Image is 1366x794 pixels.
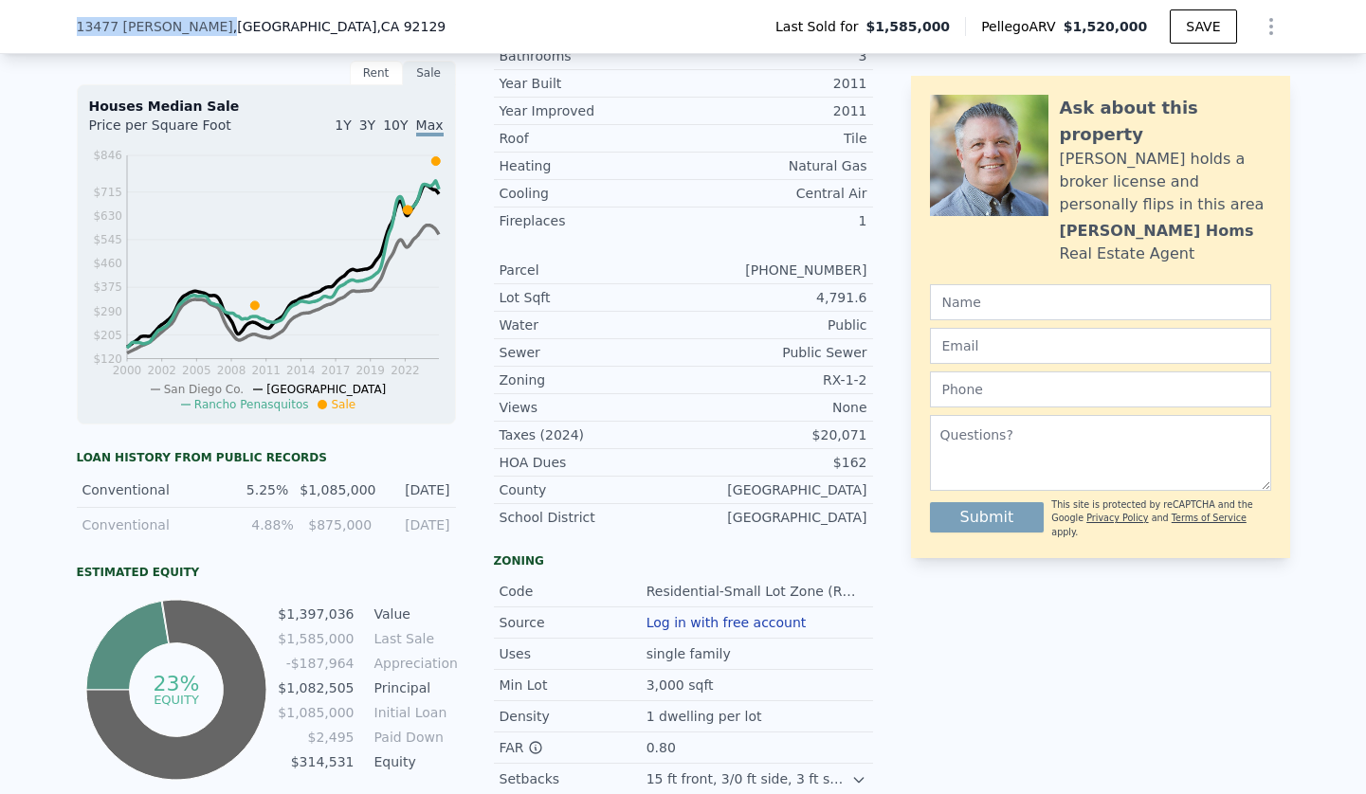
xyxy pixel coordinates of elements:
[500,582,647,601] div: Code
[376,19,446,34] span: , CA 92129
[500,676,647,695] div: Min Lot
[683,288,867,307] div: 4,791.6
[494,553,873,568] div: Zoning
[93,329,122,342] tspan: $205
[93,233,122,246] tspan: $545
[89,116,266,146] div: Price per Square Foot
[194,398,309,411] span: Rancho Penasquitos
[227,515,293,534] div: 4.88%
[277,604,355,624] td: $1,397,036
[277,702,355,723] td: $1,085,000
[683,480,867,499] div: [GEOGRAPHIC_DATA]
[93,305,122,318] tspan: $290
[391,364,420,377] tspan: 2022
[500,129,683,148] div: Roof
[305,515,372,534] div: $875,000
[500,398,683,417] div: Views
[277,653,355,674] td: -$187,964
[182,364,211,377] tspan: 2005
[331,398,355,411] span: Sale
[371,604,456,624] td: Value
[251,364,281,377] tspan: 2011
[683,261,867,280] div: [PHONE_NUMBER]
[930,284,1271,320] input: Name
[683,156,867,175] div: Natural Gas
[1060,95,1271,148] div: Ask about this property
[500,508,683,527] div: School District
[500,738,647,757] div: FAR
[82,515,216,534] div: Conventional
[383,515,449,534] div: [DATE]
[286,364,316,377] tspan: 2014
[683,425,867,444] div: $20,071
[335,117,351,133] span: 1Y
[683,343,867,362] div: Public Sewer
[683,453,867,472] div: $162
[233,17,446,36] span: , [GEOGRAPHIC_DATA]
[500,453,683,472] div: HOA Dues
[500,184,683,203] div: Cooling
[216,364,246,377] tspan: 2008
[371,628,456,649] td: Last Sale
[77,450,456,465] div: Loan history from public records
[224,480,289,499] div: 5.25%
[266,383,386,396] span: [GEOGRAPHIC_DATA]
[1170,9,1236,44] button: SAVE
[359,117,375,133] span: 3Y
[416,117,444,136] span: Max
[683,184,867,203] div: Central Air
[350,61,403,85] div: Rent
[683,74,867,93] div: 2011
[371,653,456,674] td: Appreciation
[164,383,244,396] span: San Diego Co.
[277,727,355,748] td: $2,495
[500,74,683,93] div: Year Built
[383,117,408,133] span: 10Y
[371,677,456,698] td: Principal
[1086,513,1148,523] a: Privacy Policy
[277,628,355,649] td: $1,585,000
[371,751,456,772] td: Equity
[500,156,683,175] div: Heating
[683,129,867,148] div: Tile
[277,677,355,698] td: $1,082,505
[77,565,456,580] div: Estimated Equity
[683,211,867,230] div: 1
[683,101,867,120] div: 2011
[647,644,735,663] div: single family
[500,101,683,120] div: Year Improved
[500,343,683,362] div: Sewer
[647,738,680,757] div: 0.80
[647,676,718,695] div: 3,000 sqft
[930,371,1271,407] input: Phone
[385,480,450,499] div: [DATE]
[981,17,1064,36] span: Pellego ARV
[155,692,200,706] tspan: equity
[93,257,122,270] tspan: $460
[500,769,647,788] div: Setbacks
[147,364,176,377] tspan: 2002
[320,364,350,377] tspan: 2017
[93,280,122,294] tspan: $375
[1252,8,1290,45] button: Show Options
[683,46,867,65] div: 3
[500,613,647,632] div: Source
[866,17,951,36] span: $1,585,000
[500,261,683,280] div: Parcel
[355,364,385,377] tspan: 2019
[93,209,122,223] tspan: $630
[300,480,373,499] div: $1,085,000
[775,17,866,36] span: Last Sold for
[500,211,683,230] div: Fireplaces
[500,316,683,334] div: Water
[500,644,647,663] div: Uses
[93,149,122,162] tspan: $846
[683,316,867,334] div: Public
[154,672,200,695] tspan: 23%
[371,702,456,723] td: Initial Loan
[1172,513,1247,523] a: Terms of Service
[683,398,867,417] div: None
[500,288,683,307] div: Lot Sqft
[1064,19,1148,34] span: $1,520,000
[930,502,1045,532] button: Submit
